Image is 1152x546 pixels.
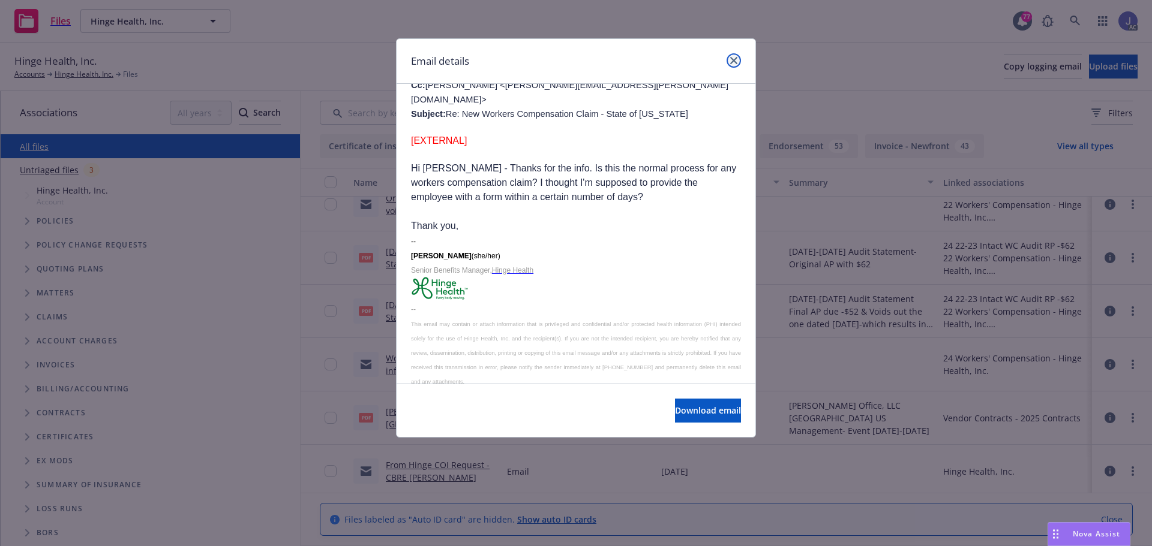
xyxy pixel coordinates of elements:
span: Hinge Health [492,266,533,274]
span: This email may contain or attach information that is privileged and confidential and/or protected... [411,321,741,385]
div: Drag to move [1048,523,1063,545]
button: Nova Assist [1048,522,1130,546]
p: Hi [PERSON_NAME] - Thanks for the info. Is this the normal process for any workers compensation c... [411,161,741,204]
span: -- [411,237,416,246]
span: Download email [675,405,741,416]
span: Senior Benefits Manager, [411,266,492,274]
h1: Email details [411,53,469,69]
a: close [727,53,741,68]
b: Subject: [411,109,446,119]
a: Hinge Health [492,263,533,276]
p: Thank you, [411,219,741,233]
span: [EXTERNAL] [411,135,467,146]
b: Cc: [411,80,425,90]
button: Download email [675,399,741,423]
span: Nova Assist [1073,529,1120,539]
span: (she/her) [472,252,500,260]
span: [PERSON_NAME] [411,252,472,260]
img: _jHwqn2VEMPvBKbqGLEMm6YWQpzOmH-3-_I_MLcj9xJcE4BYqg9xU3D3nTPaIXleJcGBH7WFnD6tRvZv6tOpSVZjZusvmsWD5... [411,276,469,301]
span: -- [411,305,416,313]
